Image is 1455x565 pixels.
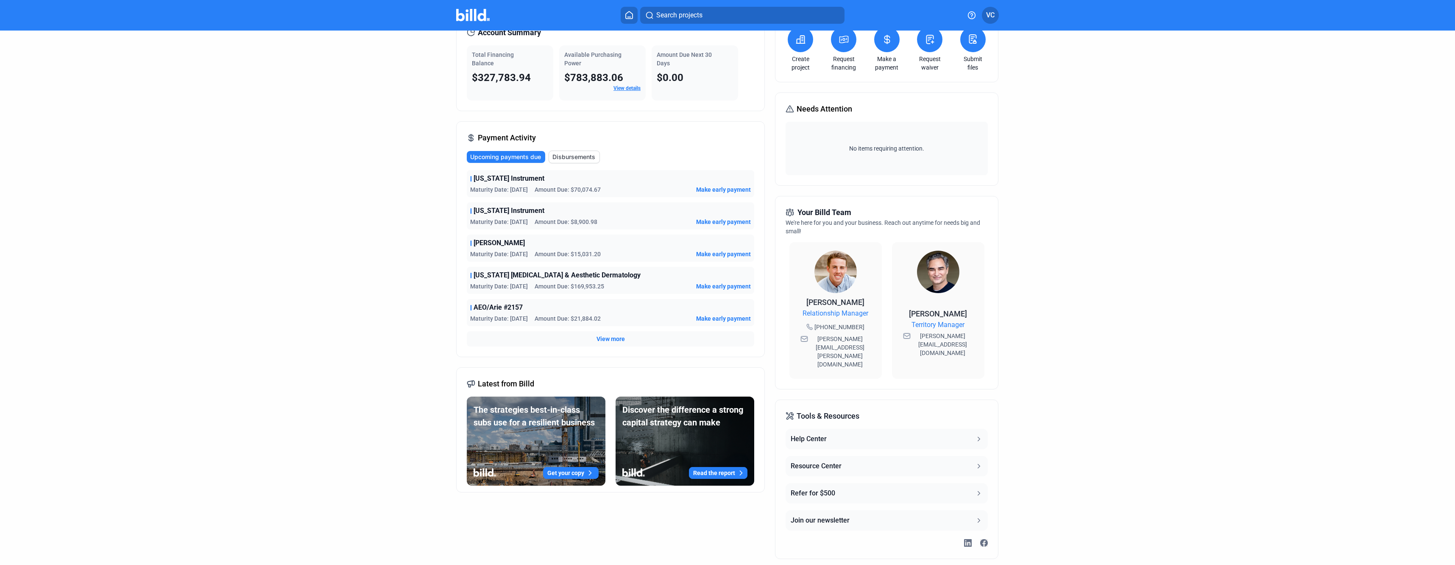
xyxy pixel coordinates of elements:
span: Total Financing Balance [472,51,514,67]
span: Amount Due Next 30 Days [657,51,712,67]
div: Refer for $500 [791,488,835,498]
span: Account Summary [478,27,541,39]
span: [PHONE_NUMBER] [814,323,864,331]
span: Disbursements [552,153,595,161]
button: Upcoming payments due [467,151,545,163]
button: Refer for $500 [786,483,987,503]
button: VC [982,7,999,24]
span: Upcoming payments due [470,153,541,161]
span: Maturity Date: [DATE] [470,250,528,258]
span: Maturity Date: [DATE] [470,185,528,194]
a: Request waiver [915,55,945,72]
div: Help Center [791,434,827,444]
span: [PERSON_NAME][EMAIL_ADDRESS][DOMAIN_NAME] [912,332,973,357]
a: Request financing [829,55,859,72]
img: Territory Manager [917,251,959,293]
div: The strategies best-in-class subs use for a resilient business [474,403,599,429]
span: Search projects [656,10,702,20]
div: Join our newsletter [791,515,850,526]
span: [PERSON_NAME] [806,298,864,307]
span: Amount Due: $70,074.67 [535,185,601,194]
a: Make a payment [872,55,902,72]
span: VC [986,10,995,20]
span: We're here for you and your business. Reach out anytime for needs big and small! [786,219,980,235]
button: Make early payment [696,250,751,258]
button: Help Center [786,429,987,449]
button: View more [596,335,625,343]
span: Maturity Date: [DATE] [470,314,528,323]
img: Relationship Manager [814,251,857,293]
span: Tools & Resources [797,410,859,422]
span: Payment Activity [478,132,536,144]
button: Make early payment [696,185,751,194]
span: $0.00 [657,72,683,84]
span: AEO/Arie #2157 [474,302,523,313]
span: Amount Due: $169,953.25 [535,282,604,291]
button: Search projects [640,7,845,24]
span: Maturity Date: [DATE] [470,282,528,291]
span: [PERSON_NAME][EMAIL_ADDRESS][PERSON_NAME][DOMAIN_NAME] [810,335,871,369]
span: [PERSON_NAME] [909,309,967,318]
span: [US_STATE] [MEDICAL_DATA] & Aesthetic Dermatology [474,270,641,280]
span: Amount Due: $21,884.02 [535,314,601,323]
span: Amount Due: $8,900.98 [535,218,597,226]
span: Territory Manager [911,320,964,330]
a: Submit files [958,55,988,72]
button: Make early payment [696,314,751,323]
button: Read the report [689,467,747,479]
a: View details [613,85,641,91]
img: Billd Company Logo [456,9,490,21]
span: Latest from Billd [478,378,534,390]
button: Disbursements [549,151,600,163]
button: Make early payment [696,282,751,291]
span: Maturity Date: [DATE] [470,218,528,226]
div: Discover the difference a strong capital strategy can make [622,403,747,429]
div: Resource Center [791,461,842,471]
button: Get your copy [543,467,599,479]
span: No items requiring attention. [789,144,984,153]
button: Join our newsletter [786,510,987,531]
span: Your Billd Team [797,207,851,218]
span: [US_STATE] Instrument [474,173,544,184]
span: Relationship Manager [803,308,868,319]
span: Needs Attention [797,103,852,115]
span: Available Purchasing Power [564,51,622,67]
span: Amount Due: $15,031.20 [535,250,601,258]
span: $327,783.94 [472,72,531,84]
span: $783,883.06 [564,72,623,84]
span: [PERSON_NAME] [474,238,525,248]
button: Make early payment [696,218,751,226]
a: Create project [786,55,815,72]
span: [US_STATE] Instrument [474,206,544,216]
button: Resource Center [786,456,987,476]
